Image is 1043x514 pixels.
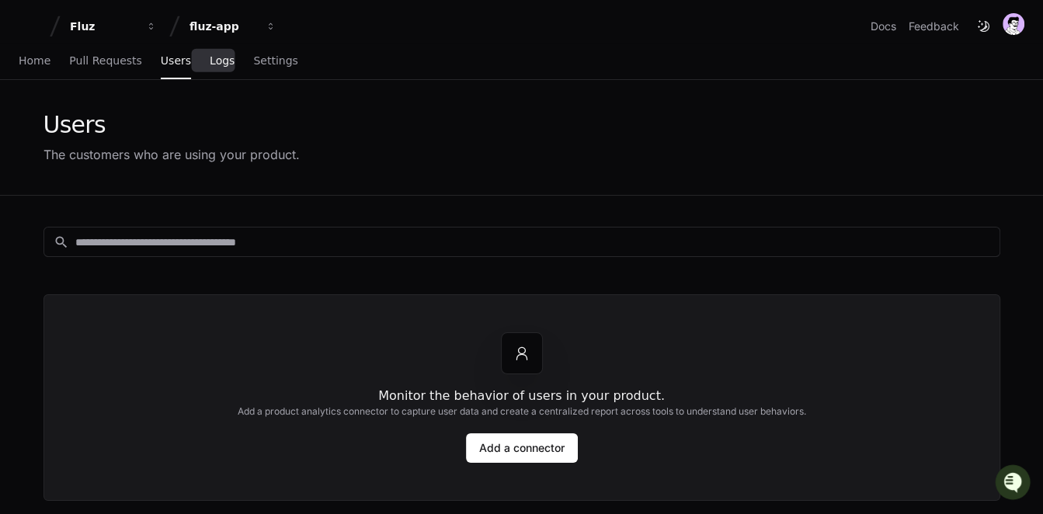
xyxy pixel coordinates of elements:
[993,463,1035,505] iframe: Open customer support
[155,163,188,175] span: Pylon
[69,43,141,79] a: Pull Requests
[253,56,297,65] span: Settings
[871,19,896,34] a: Docs
[189,19,256,34] div: fluz-app
[16,116,43,144] img: 1756235613930-3d25f9e4-fa56-45dd-b3ad-e072dfbd1548
[110,162,188,175] a: Powered byPylon
[16,16,47,47] img: PlayerZero
[69,56,141,65] span: Pull Requests
[466,433,578,463] a: Add a connector
[238,405,806,418] h2: Add a product analytics connector to capture user data and create a centralized report across too...
[43,111,300,139] div: Users
[43,145,300,164] div: The customers who are using your product.
[70,19,137,34] div: Fluz
[909,19,959,34] button: Feedback
[161,56,191,65] span: Users
[183,12,283,40] button: fluz-app
[54,234,69,250] mat-icon: search
[264,120,283,139] button: Start new chat
[53,116,255,131] div: Start new chat
[378,387,665,405] h1: Monitor the behavior of users in your product.
[16,62,283,87] div: Welcome
[210,56,235,65] span: Logs
[64,12,163,40] button: Fluz
[19,56,50,65] span: Home
[19,43,50,79] a: Home
[53,131,196,144] div: We're available if you need us!
[210,43,235,79] a: Logs
[1003,13,1024,35] img: avatar
[253,43,297,79] a: Settings
[161,43,191,79] a: Users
